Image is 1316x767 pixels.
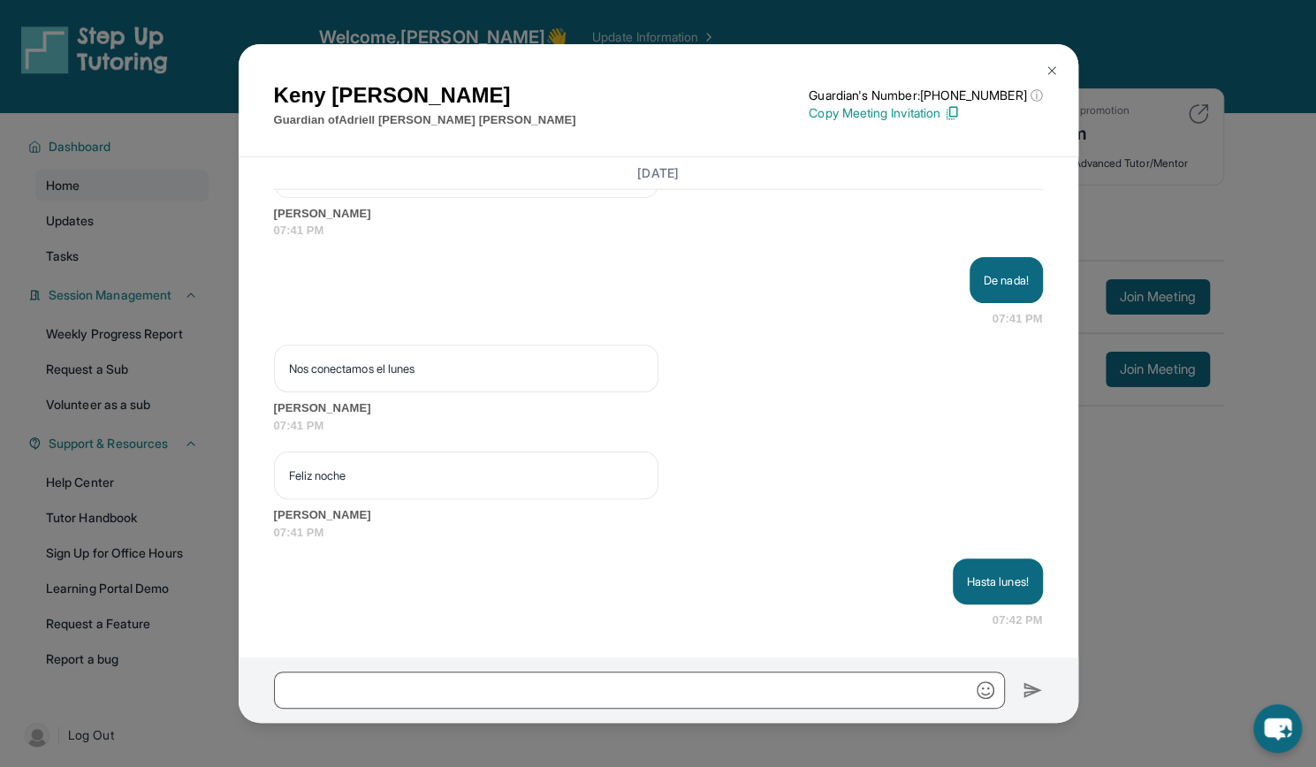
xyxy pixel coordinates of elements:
[1253,704,1302,753] button: chat-button
[274,80,576,111] h1: Keny [PERSON_NAME]
[809,104,1042,122] p: Copy Meeting Invitation
[274,417,1043,435] span: 07:41 PM
[1045,64,1059,78] img: Close Icon
[274,524,1043,542] span: 07:41 PM
[289,360,643,377] p: Nos conectamos el lunes
[977,681,994,699] img: Emoji
[289,467,643,484] p: Feliz noche
[274,222,1043,239] span: 07:41 PM
[274,205,1043,223] span: [PERSON_NAME]
[274,399,1043,417] span: [PERSON_NAME]
[993,310,1043,328] span: 07:41 PM
[944,105,960,121] img: Copy Icon
[967,573,1029,590] p: Hasta lunes!
[274,164,1043,182] h3: [DATE]
[809,87,1042,104] p: Guardian's Number: [PHONE_NUMBER]
[274,111,576,129] p: Guardian of Adriell [PERSON_NAME] [PERSON_NAME]
[1023,680,1043,701] img: Send icon
[1030,87,1042,104] span: ⓘ
[993,611,1043,629] span: 07:42 PM
[274,506,1043,524] span: [PERSON_NAME]
[984,271,1029,289] p: De nada!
